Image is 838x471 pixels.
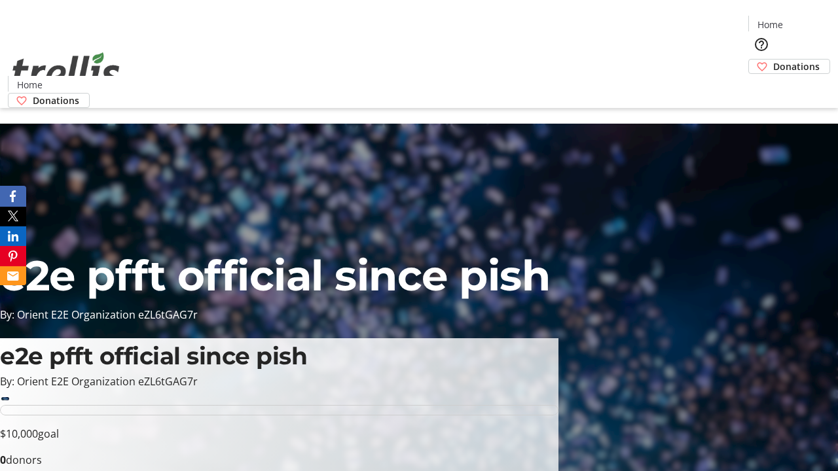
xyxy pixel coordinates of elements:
[773,60,820,73] span: Donations
[33,94,79,107] span: Donations
[9,78,50,92] a: Home
[8,93,90,108] a: Donations
[748,59,830,74] a: Donations
[17,78,43,92] span: Home
[748,31,774,58] button: Help
[749,18,791,31] a: Home
[8,38,124,103] img: Orient E2E Organization eZL6tGAG7r's Logo
[748,74,774,100] button: Cart
[757,18,783,31] span: Home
